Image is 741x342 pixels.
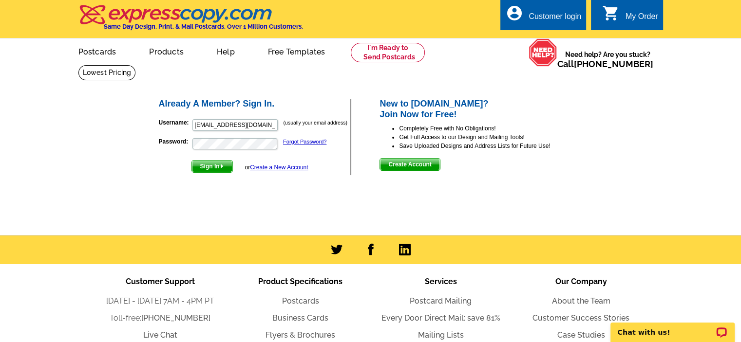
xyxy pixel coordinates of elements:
a: account_circle Customer login [505,11,581,23]
div: Customer login [529,12,581,26]
a: Forgot Password? [283,139,326,144]
a: Postcard Mailing [410,296,472,306]
small: (usually your email address) [284,120,347,126]
a: Case Studies [557,330,605,340]
li: Get Full Access to our Design and Mailing Tools! [399,133,584,142]
span: Create Account [380,159,439,170]
span: Services [425,277,457,286]
div: or [245,163,308,172]
a: Postcards [63,39,132,62]
button: Sign In [191,160,233,173]
li: [DATE] - [DATE] 7AM - 4PM PT [90,295,230,307]
a: Products [133,39,199,62]
h2: New to [DOMAIN_NAME]? Join Now for Free! [380,99,584,120]
i: account_circle [505,4,523,22]
button: Create Account [380,158,440,171]
a: About the Team [552,296,610,306]
a: Free Templates [252,39,341,62]
img: help [529,38,557,67]
li: Completely Free with No Obligations! [399,124,584,133]
a: Create a New Account [250,164,308,171]
img: button-next-arrow-white.png [220,164,224,168]
span: Product Specifications [258,277,342,286]
label: Username: [159,118,191,127]
h2: Already A Member? Sign In. [159,99,350,109]
a: Flyers & Brochures [266,330,335,340]
a: Business Cards [272,313,328,323]
a: shopping_cart My Order [602,11,658,23]
a: [PHONE_NUMBER] [141,313,210,323]
div: My Order [626,12,658,26]
h4: Same Day Design, Print, & Mail Postcards. Over 1 Million Customers. [104,23,303,30]
a: Help [201,39,250,62]
a: Customer Success Stories [532,313,629,323]
i: shopping_cart [602,4,620,22]
span: Our Company [555,277,607,286]
iframe: LiveChat chat widget [604,311,741,342]
li: Toll-free: [90,312,230,324]
span: Call [557,59,653,69]
label: Password: [159,137,191,146]
span: Sign In [192,161,232,172]
span: Customer Support [126,277,195,286]
li: Save Uploaded Designs and Address Lists for Future Use! [399,142,584,150]
a: Every Door Direct Mail: save 81% [381,313,500,323]
a: Mailing Lists [418,330,464,340]
a: Same Day Design, Print, & Mail Postcards. Over 1 Million Customers. [78,12,303,30]
a: [PHONE_NUMBER] [574,59,653,69]
a: Live Chat [143,330,177,340]
a: Postcards [282,296,319,306]
span: Need help? Are you stuck? [557,50,658,69]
